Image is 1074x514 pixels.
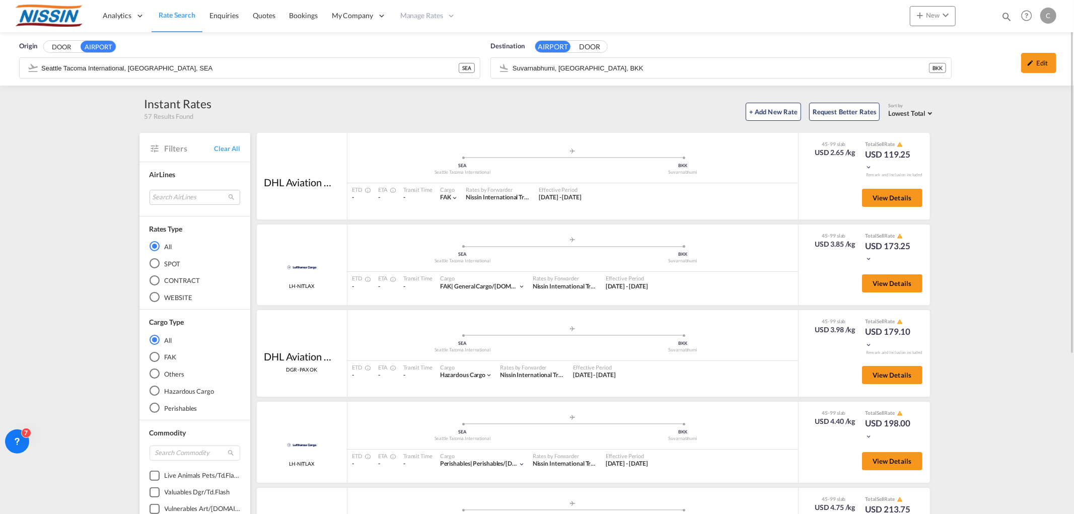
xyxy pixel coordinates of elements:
button: View Details [862,452,922,470]
span: Manage Rates [400,11,443,21]
input: Search Commodity [150,446,240,461]
span: Bookings [290,11,318,20]
div: Seattle Tacoma International [352,347,573,353]
md-radio-button: Others [150,369,240,379]
div: Suvarnabhumi [572,258,793,264]
md-icon: icon-chevron-down [865,255,872,262]
div: vulnerables art/td.pro [165,504,240,513]
div: Transit Time [403,452,433,460]
span: | [451,282,453,290]
md-radio-button: All [150,335,240,345]
div: Rates Type [150,224,182,234]
button: AIRPORT [535,41,570,52]
md-icon: assets/icons/custom/roll-o-plane.svg [566,501,579,506]
button: View Details [862,366,922,384]
div: BKK [572,340,793,347]
div: 30 Mar 2025 - 25 Oct 2025 [606,460,649,468]
span: | [470,460,472,467]
div: USD 4.40 /kg [815,416,855,426]
div: Cargo [440,363,493,371]
div: valuables dgr/td.flash [165,487,230,496]
div: USD 119.25 [865,149,915,173]
button: AIRPORT [81,41,116,52]
div: Rates by Forwarder [533,452,596,460]
div: DHL Aviation Mia [264,349,339,363]
div: - [403,282,433,291]
md-icon: icon-alert [897,496,903,502]
md-select: Select: Lowest Total [889,107,935,118]
div: perishables/[DOMAIN_NAME] [440,460,518,468]
div: Transit Time [403,363,433,371]
div: ETA [378,186,393,193]
md-radio-button: All [150,241,240,251]
span: View Details [873,194,912,202]
div: Effective Period [539,186,582,193]
div: C [1040,8,1056,24]
span: - [352,371,354,379]
button: icon-alert [896,232,903,240]
div: Nissin International Transport USA [500,371,563,380]
span: LH-NITLAX [289,460,314,467]
span: View Details [873,279,912,287]
span: Hazardous Cargo [440,371,486,379]
md-icon: icon-chevron-down [518,283,525,290]
div: Nissin International Transport USA (Trial) [533,282,596,291]
img: Lufthansa Cargo [283,255,321,280]
div: ETD [352,186,369,193]
div: Cargo [440,452,525,460]
span: - [378,460,380,467]
div: Nissin International Transport USA [466,193,529,202]
span: DGR - PAX OK [286,366,317,373]
div: USD 173.25 [865,240,915,264]
div: 30 Mar 2025 - 25 Oct 2025 [606,282,649,291]
div: - [403,460,433,468]
div: ETA [378,274,393,282]
span: - [378,282,380,290]
button: icon-plus 400-fgNewicon-chevron-down [910,6,956,26]
md-icon: Estimated Time Of Arrival [387,276,393,282]
div: Seattle Tacoma International [352,258,573,264]
md-icon: icon-alert [897,233,903,239]
span: Quotes [253,11,275,20]
div: Transit Time [403,274,433,282]
div: SEA [459,63,475,73]
md-radio-button: Hazardous Cargo [150,386,240,396]
span: Commodity [150,428,186,437]
div: icon-magnify [1001,11,1012,26]
div: BKK [572,429,793,435]
span: Nissin International Transport USA [500,371,592,379]
span: Rate Search [159,11,195,19]
div: Cargo Type [150,317,184,327]
md-icon: icon-plus 400-fg [914,9,926,21]
div: Seattle Tacoma International [352,169,573,176]
div: BKK [572,251,793,258]
div: general cargo/[DOMAIN_NAME] [440,282,518,291]
div: SEA [352,251,573,258]
div: Total Rate [865,409,915,417]
md-radio-button: SPOT [150,258,240,268]
div: Help [1018,7,1040,25]
div: 45-99 slab [813,318,855,325]
div: SEA [352,163,573,169]
md-icon: Estimated Time Of Departure [362,187,368,193]
div: Seattle Tacoma International [352,435,573,442]
div: Rates by Forwarder [466,186,529,193]
md-radio-button: WEBSITE [150,292,240,303]
div: 45-99 slab [813,495,855,502]
md-icon: icon-chevron-down [940,9,952,21]
div: ETD [352,452,369,460]
md-icon: icon-chevron-down [865,164,872,171]
span: Sell [877,496,885,502]
div: ETA [378,452,393,460]
div: Total Rate [865,318,915,326]
div: - [403,371,433,380]
div: Effective Period [573,363,616,371]
md-icon: Estimated Time Of Departure [362,276,368,282]
div: Suvarnabhumi [572,169,793,176]
div: Rates by Forwarder [500,363,563,371]
div: - [403,193,433,202]
md-icon: Estimated Time Of Departure [362,365,368,371]
div: 45-99 slab [813,409,855,416]
button: View Details [862,274,922,292]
